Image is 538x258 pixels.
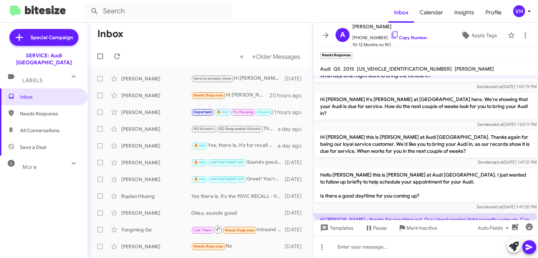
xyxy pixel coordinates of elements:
span: Call Them [194,228,212,232]
div: Hi [PERSON_NAME] - thanks for reaching out. Our 'check engine' light recently came on. Can we sch... [191,91,269,99]
h1: Inbox [97,28,123,40]
span: Mark Inactive [406,222,437,234]
input: Search [85,3,232,20]
span: Try Pausing [233,110,253,114]
span: Sender [DATE] 1:47:21 PM [478,159,537,165]
span: Older Messages [256,53,300,60]
a: Special Campaign [9,29,78,46]
small: Needs Response [320,52,352,59]
div: [PERSON_NAME] [121,126,191,132]
span: 🔥 Hot [194,143,206,148]
span: [PHONE_NUMBER] [352,31,427,41]
span: Important [194,110,212,114]
span: APPOINTMENT SET [210,177,244,181]
div: [DATE] [285,209,307,216]
div: a day ago [278,142,307,149]
span: « [240,52,244,61]
span: Sender [DATE] 1:47:20 PM [477,204,537,209]
span: RO Historic [194,127,214,131]
a: Insights [449,2,480,23]
div: Rupiao Htuang [121,193,191,200]
span: Labels [22,77,43,84]
span: 🔥 Hot [194,177,206,181]
span: A [340,29,345,41]
div: Great! You're all set for [DATE] at 2pm. See you then! [191,175,285,183]
span: Needs Response [225,228,255,232]
span: Audi [320,66,331,72]
span: Appointment Set [258,110,289,114]
div: [PERSON_NAME] [121,243,191,250]
button: Auto Fields [472,222,517,234]
span: Inbox [20,93,80,100]
div: [DATE] [285,243,307,250]
span: Needs Response [194,93,223,98]
span: 10-12 Months no RO [352,41,427,48]
a: Copy Number [391,35,427,40]
span: More [22,164,37,170]
span: Q5 [333,66,340,72]
div: [PERSON_NAME] [121,142,191,149]
div: [DATE] [285,226,307,233]
div: Okay, sounds good! [191,209,285,216]
span: Templates [319,222,353,234]
div: [DATE] [285,193,307,200]
p: Hello [PERSON_NAME] this is [PERSON_NAME] at Audi [GEOGRAPHIC_DATA]. I just wanted to follow up b... [315,169,537,202]
button: Previous [236,49,248,64]
div: Inbound Call [191,225,285,234]
div: [DATE] [285,75,307,82]
span: said at [490,84,503,89]
span: All Conversations [20,127,60,134]
div: [PERSON_NAME] [121,92,191,99]
div: The total for the service is $562.95 before taxes, but I see you're still eligible for Audi Care ... [191,125,278,133]
div: a day ago [278,126,307,132]
span: RO Responded Historic [219,127,261,131]
button: Apply Tags [453,29,504,42]
div: No [191,242,285,250]
span: [US_VEHICLE_IDENTIFICATION_NUMBER] [357,66,452,72]
span: Needs Response [20,110,80,117]
button: Pause [359,222,392,234]
button: Next [248,49,304,64]
span: said at [491,159,504,165]
span: Sender [DATE] 1:50:19 PM [477,84,537,89]
span: [PERSON_NAME] [455,66,494,72]
div: Yongming Ge [121,226,191,233]
button: VH [507,5,530,17]
div: 21 hours ago [271,109,307,116]
div: Yes there is, it's the 90VC RECALL - Virtual Cockpit Instrument Cluster. [191,193,285,200]
span: » [252,52,256,61]
a: Inbox [388,2,414,23]
span: Service already done [194,76,232,81]
span: APPOINTMENT SET [210,160,244,165]
div: [DATE] [285,176,307,183]
span: Auto Fields [478,222,511,234]
a: Profile [480,2,507,23]
span: [PERSON_NAME] [352,22,427,31]
a: Calendar [414,2,449,23]
div: [DATE] [285,159,307,166]
span: Needs Response [194,244,223,249]
div: 20 hours ago [269,92,307,99]
nav: Page navigation example [236,49,304,64]
span: Special Campaign [30,34,73,41]
div: Hi [PERSON_NAME] this is [PERSON_NAME] at Audi [GEOGRAPHIC_DATA]. I wanted to check in with you a... [191,74,285,83]
span: Pause [373,222,387,234]
div: VH [513,5,525,17]
div: [PERSON_NAME] [121,109,191,116]
div: [PERSON_NAME] [121,75,191,82]
div: [PERSON_NAME] [121,209,191,216]
div: [PERSON_NAME] [121,159,191,166]
span: said at [490,204,503,209]
span: said at [491,122,503,127]
span: 🔥 Hot [216,110,228,114]
span: 2015 [343,66,354,72]
button: Templates [313,222,359,234]
p: Hi [PERSON_NAME] - thanks for reaching out. Our 'check engine' light recently came on. Can we sch... [315,213,537,233]
div: First, do you know your current mileage or an estimate of it? So I can look up which service main... [191,108,271,116]
button: Mark Inactive [392,222,443,234]
span: Sender [DATE] 1:50:11 PM [477,122,537,127]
